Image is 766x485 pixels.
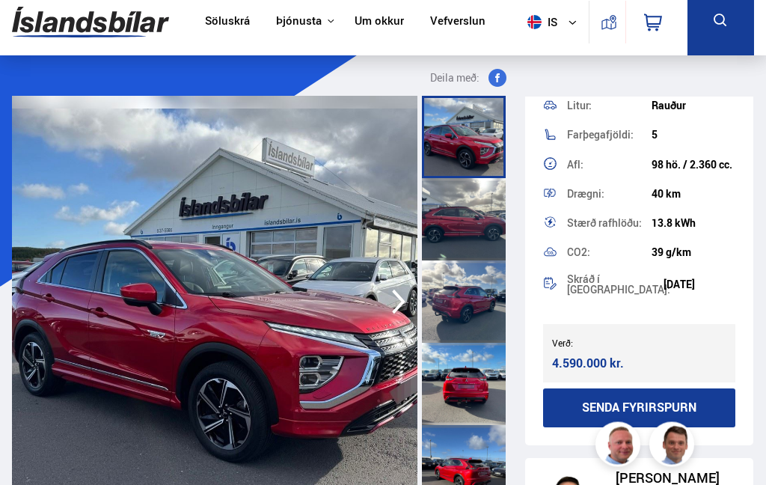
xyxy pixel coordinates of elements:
img: FbJEzSuNWCJXmdc-.webp [652,424,696,469]
button: Þjónusta [276,15,322,29]
div: 39 g/km [652,247,736,259]
span: Deila með: [430,70,479,88]
button: Senda fyrirspurn [543,389,736,428]
div: Drægni: [567,189,652,200]
div: Afl: [567,160,652,171]
div: 40 km [652,189,736,201]
div: Skráð í [GEOGRAPHIC_DATA]: [567,275,664,296]
button: is [521,1,589,45]
button: Opna LiveChat spjallviðmót [12,6,57,51]
div: 98 hö. / 2.360 cc. [652,159,736,171]
div: 13.8 kWh [652,218,736,230]
div: Verð: [552,338,640,349]
div: Litur: [567,101,652,112]
span: is [521,16,559,30]
div: 4.590.000 kr. [552,354,634,374]
a: Söluskrá [205,15,250,31]
img: siFngHWaQ9KaOqBr.png [598,424,643,469]
div: Stærð rafhlöðu: [567,219,652,229]
div: 5 [652,129,736,141]
div: Farþegafjöldi: [567,130,652,141]
a: Um okkur [355,15,404,31]
div: Rauður [652,100,736,112]
button: Deila með: [415,70,512,88]
img: svg+xml;base64,PHN2ZyB4bWxucz0iaHR0cDovL3d3dy53My5vcmcvMjAwMC9zdmciIHdpZHRoPSI1MTIiIGhlaWdodD0iNT... [527,16,542,30]
div: CO2: [567,248,652,258]
a: Vefverslun [430,15,485,31]
div: [DATE] [664,279,736,291]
